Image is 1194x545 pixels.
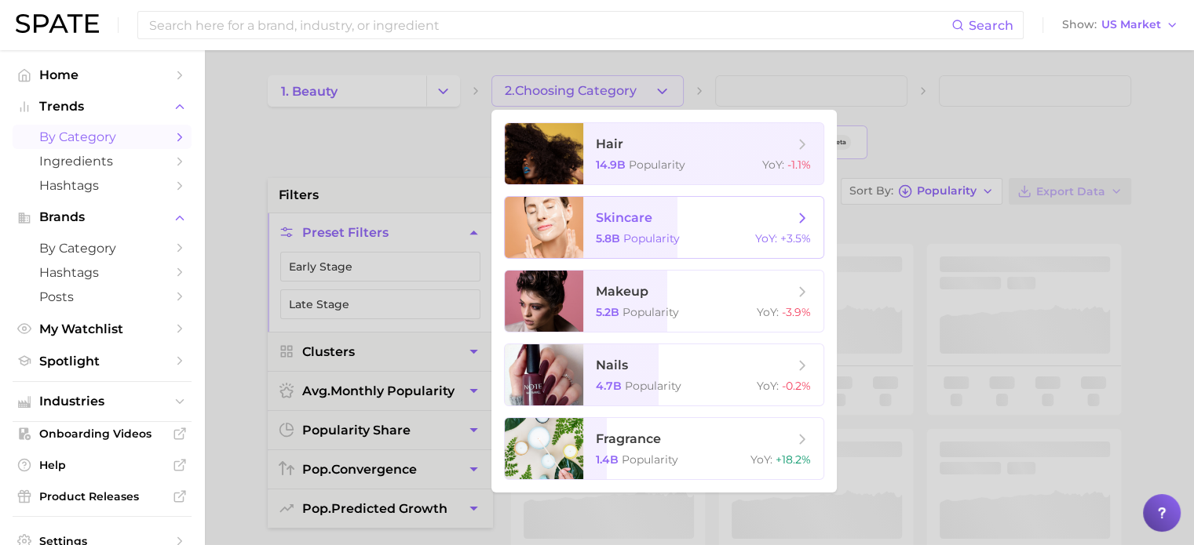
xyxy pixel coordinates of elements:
span: Spotlight [39,354,165,369]
span: Brands [39,210,165,224]
a: Posts [13,285,192,309]
span: -1.1% [787,158,811,172]
a: Help [13,453,192,477]
span: 5.2b [596,305,619,319]
a: Hashtags [13,173,192,198]
span: Hashtags [39,265,165,280]
a: Onboarding Videos [13,422,192,445]
img: SPATE [16,14,99,33]
span: Help [39,458,165,472]
span: 1.4b [596,452,619,467]
span: hair [596,136,623,151]
span: by Category [39,241,165,256]
input: Search here for a brand, industry, or ingredient [148,12,951,38]
button: Brands [13,205,192,229]
a: Hashtags [13,260,192,285]
span: 4.7b [596,379,622,393]
button: Trends [13,95,192,118]
button: ShowUS Market [1058,15,1182,35]
span: nails [596,358,628,372]
span: Search [969,18,1013,33]
span: My Watchlist [39,322,165,336]
span: Posts [39,289,165,304]
span: Product Releases [39,489,165,503]
span: by Category [39,129,165,144]
span: Popularity [629,158,685,172]
span: Ingredients [39,154,165,169]
a: Product Releases [13,485,192,508]
span: Hashtags [39,178,165,193]
button: Industries [13,390,192,413]
span: YoY : [750,452,772,467]
span: 5.8b [596,231,620,245]
a: Ingredients [13,149,192,173]
a: Spotlight [13,349,192,373]
span: -0.2% [782,379,811,393]
span: Popularity [623,231,680,245]
span: Industries [39,394,165,409]
span: skincare [596,210,652,225]
span: +18.2% [776,452,811,467]
span: +3.5% [780,231,811,245]
span: Onboarding Videos [39,427,165,441]
span: Popularity [625,379,681,393]
span: 14.9b [596,158,626,172]
span: YoY : [762,158,784,172]
a: My Watchlist [13,317,192,341]
span: fragrance [596,431,661,446]
a: by Category [13,125,192,149]
span: US Market [1101,20,1161,29]
span: YoY : [757,379,779,393]
a: by Category [13,236,192,260]
a: Home [13,63,192,87]
span: Popularity [622,452,678,467]
span: Trends [39,100,165,114]
span: YoY : [757,305,779,319]
span: makeup [596,284,648,299]
span: -3.9% [782,305,811,319]
span: Show [1062,20,1097,29]
span: YoY : [755,231,777,245]
ul: 2.Choosing Category [491,110,837,492]
span: Popularity [623,305,679,319]
span: Home [39,67,165,82]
